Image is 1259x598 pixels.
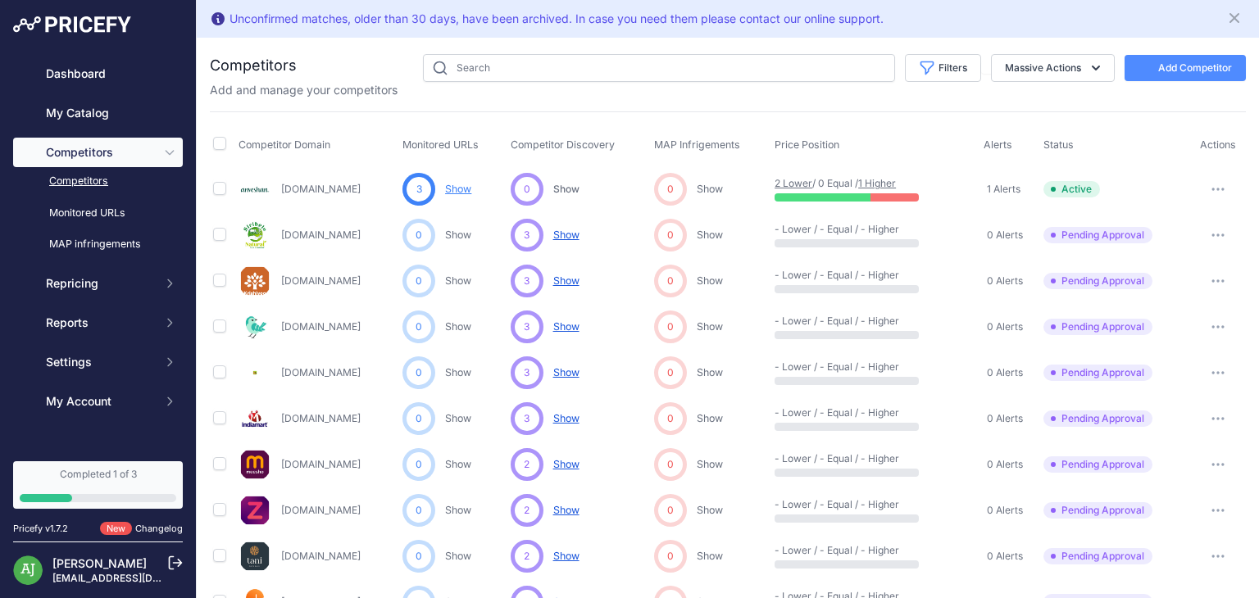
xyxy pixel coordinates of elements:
span: 0 [416,549,422,564]
button: Competitors [13,138,183,167]
a: Show [697,183,723,195]
span: Pending Approval [1043,548,1152,564]
a: 2 Lower [775,177,812,189]
span: 0 [416,228,422,242]
span: 0 [667,274,674,288]
p: / 0 Equal / [775,177,879,190]
span: 0 Alerts [987,366,1023,379]
span: 0 Alerts [987,229,1023,242]
span: 0 Alerts [987,550,1023,563]
p: - Lower / - Equal / - Higher [775,452,879,465]
a: Show [697,412,723,424]
span: 0 Alerts [987,274,1023,288]
nav: Sidebar [13,59,183,544]
a: [PERSON_NAME] [52,556,147,570]
a: Show [697,229,723,241]
span: 0 [416,411,422,426]
span: 0 [416,503,422,518]
span: Show [553,458,580,470]
span: 3 [524,228,530,242]
a: [DOMAIN_NAME] [281,320,361,333]
span: Pending Approval [1043,365,1152,381]
a: Completed 1 of 3 [13,461,183,509]
span: Pending Approval [1043,227,1152,243]
span: Competitors [46,144,153,161]
span: Show [553,320,580,333]
a: Changelog [135,523,183,534]
span: 3 [524,274,530,288]
p: - Lower / - Equal / - Higher [775,269,879,282]
span: 2 [524,549,530,564]
a: [DOMAIN_NAME] [281,366,361,378]
span: 2 [524,503,530,518]
h2: Competitors [210,54,297,77]
span: Reports [46,315,153,331]
span: 3 [524,365,530,380]
button: Repricing [13,269,183,298]
span: Show [553,412,580,424]
a: [DOMAIN_NAME] [281,229,361,241]
a: 1 Alerts [984,181,1020,197]
p: - Lower / - Equal / - Higher [775,498,879,511]
span: Pending Approval [1043,410,1152,427]
a: [DOMAIN_NAME] [281,458,361,470]
span: 0 [667,457,674,472]
a: Alerts [13,452,183,482]
span: 0 [416,457,422,472]
p: Add and manage your competitors [210,82,398,98]
p: - Lower / - Equal / - Higher [775,406,879,419]
span: 0 [667,319,674,334]
div: Unconfirmed matches, older than 30 days, have been archived. In case you need them please contact... [230,11,884,27]
a: Competitors [13,167,183,196]
button: Reports [13,308,183,338]
a: Show [445,274,471,287]
span: Repricing [46,275,153,292]
span: Pending Approval [1043,319,1152,335]
span: New [100,522,132,536]
span: 3 [416,182,422,197]
a: Show [697,550,723,562]
span: Show [553,550,580,562]
span: 0 [667,182,674,197]
a: Show [697,320,723,333]
a: Show [697,458,723,470]
span: 2 [524,457,530,472]
p: - Lower / - Equal / - Higher [775,544,879,557]
span: 0 [667,503,674,518]
span: 0 [416,365,422,380]
a: Monitored URLs [13,199,183,228]
span: MAP Infrigements [654,138,740,151]
span: Pending Approval [1043,502,1152,519]
div: Pricefy v1.7.2 [13,522,68,536]
span: Show [553,183,580,195]
a: Show [697,504,723,516]
a: My Catalog [13,98,183,128]
span: Show [553,366,580,378]
span: 1 Alerts [987,183,1020,196]
span: 3 [524,411,530,426]
span: Show [553,229,580,241]
a: Show [697,274,723,287]
span: Show [553,274,580,287]
span: 0 Alerts [987,412,1023,425]
span: 0 [667,411,674,426]
span: Status [1043,138,1074,151]
a: [DOMAIN_NAME] [281,412,361,424]
a: Show [445,366,471,378]
button: Add Competitor [1125,55,1246,81]
a: [DOMAIN_NAME] [281,274,361,287]
a: [EMAIL_ADDRESS][DOMAIN_NAME] [52,572,224,584]
span: Competitor Discovery [511,138,615,151]
span: Competitor Domain [239,138,330,151]
div: Completed 1 of 3 [20,468,176,481]
a: Show [445,229,471,241]
span: Alerts [984,138,1012,151]
span: Price Position [775,138,839,151]
button: My Account [13,387,183,416]
span: Settings [46,354,153,370]
a: Show [445,320,471,333]
span: 3 [524,319,530,334]
span: 0 [667,365,674,380]
span: My Account [46,393,153,410]
span: Pending Approval [1043,273,1152,289]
